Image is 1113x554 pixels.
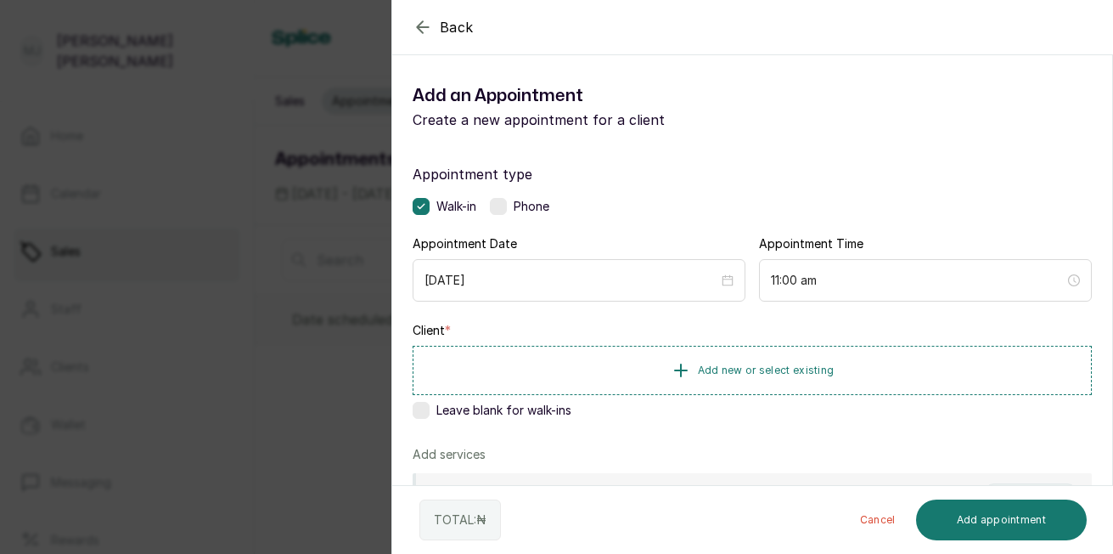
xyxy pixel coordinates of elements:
button: Back [413,17,474,37]
span: Leave blank for walk-ins [436,402,571,419]
span: Back [440,17,474,37]
p: Create a new appointment for a client [413,110,752,130]
button: Add appointment [916,500,1088,540]
label: Appointment Time [759,235,863,252]
h1: Add an Appointment [413,82,752,110]
button: Add service [983,483,1078,506]
span: Walk-in [436,198,476,215]
p: Add services [413,446,486,463]
button: Add new or select existing [413,346,1092,395]
span: Add new or select existing [698,364,835,377]
p: TOTAL: ₦ [434,512,486,529]
label: Appointment Date [413,235,517,252]
input: Select date [424,271,718,290]
button: Cancel [846,500,909,540]
label: Client [413,322,451,339]
input: Select time [771,271,1065,290]
label: Appointment type [413,164,1092,184]
span: Phone [514,198,549,215]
